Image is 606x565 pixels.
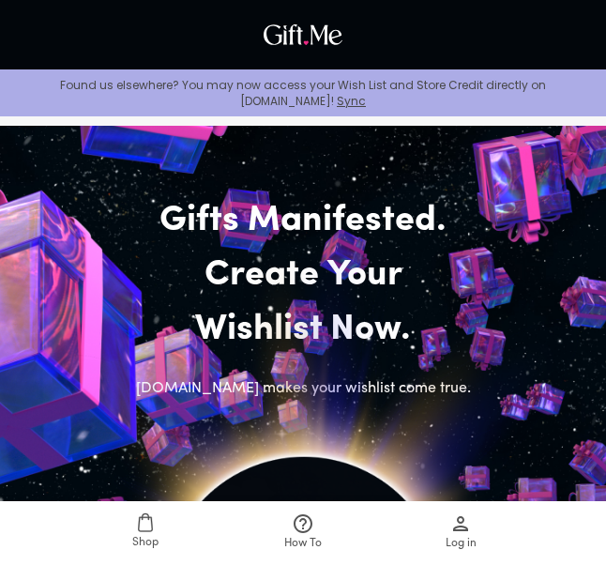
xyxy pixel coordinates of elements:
[259,20,347,50] img: GiftMe Logo
[337,93,366,109] a: Sync
[284,535,322,553] span: How To
[132,534,159,552] span: Shop
[446,535,477,553] span: Log in
[224,501,382,565] a: How To
[108,194,498,249] h2: Gifts Manifested.
[382,501,539,565] a: Log in
[67,501,224,565] a: Shop
[15,77,591,109] p: Found us elsewhere? You may now access your Wish List and Store Credit directly on [DOMAIN_NAME]!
